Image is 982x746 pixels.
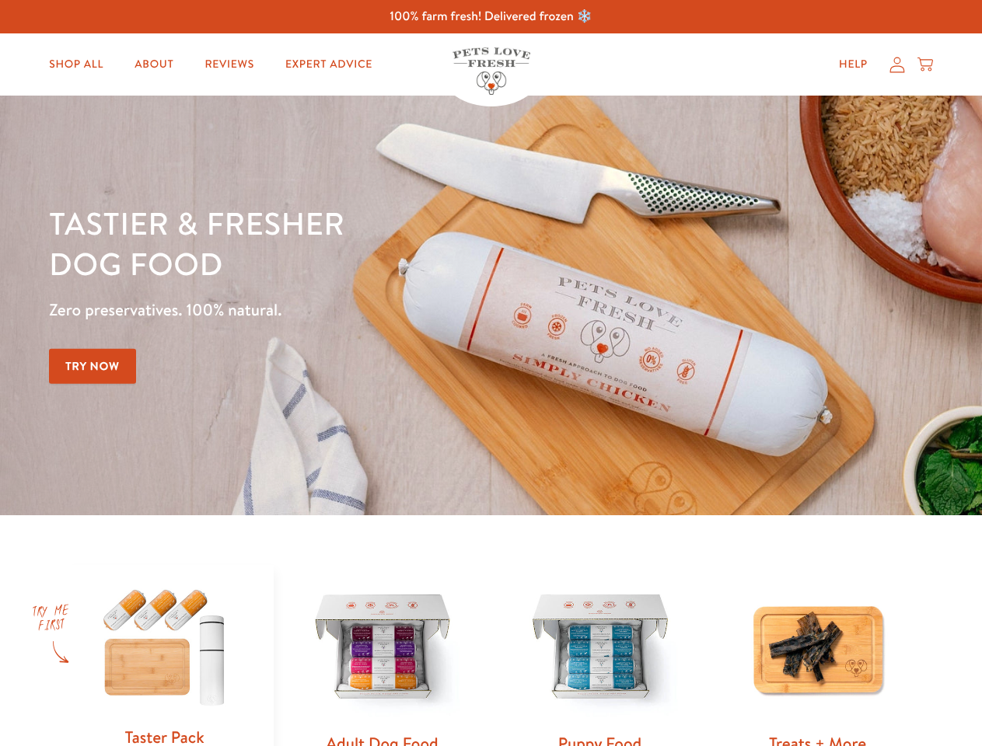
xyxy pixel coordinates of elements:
a: Try Now [49,349,136,384]
a: Help [826,49,880,80]
h1: Tastier & fresher dog food [49,203,638,284]
a: Expert Advice [273,49,385,80]
img: Pets Love Fresh [453,47,530,95]
a: Shop All [37,49,116,80]
a: About [122,49,186,80]
p: Zero preservatives. 100% natural. [49,296,638,324]
a: Reviews [192,49,266,80]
